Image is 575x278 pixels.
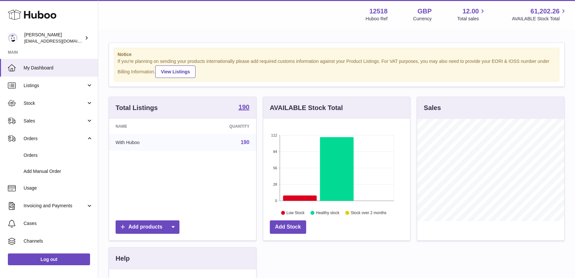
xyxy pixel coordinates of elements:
h3: Sales [424,103,441,112]
span: 61,202.26 [530,7,560,16]
text: 28 [273,182,277,186]
a: Log out [8,253,90,265]
span: 12.00 [462,7,479,16]
text: 112 [271,133,277,137]
div: [PERSON_NAME] [24,32,83,44]
div: Currency [413,16,432,22]
a: View Listings [155,65,195,78]
th: Name [109,119,187,134]
div: If you're planning on sending your products internationally please add required customs informati... [118,58,556,78]
strong: 12518 [369,7,388,16]
h3: Total Listings [116,103,158,112]
h3: Help [116,254,130,263]
text: Low Stock [287,211,305,215]
span: Orders [24,136,86,142]
text: 56 [273,166,277,170]
strong: GBP [417,7,432,16]
a: Add Stock [270,220,306,234]
a: 61,202.26 AVAILABLE Stock Total [512,7,567,22]
strong: Notice [118,51,556,58]
text: 0 [275,199,277,203]
span: Stock [24,100,86,106]
strong: 190 [238,104,249,110]
span: AVAILABLE Stock Total [512,16,567,22]
th: Quantity [187,119,256,134]
span: Sales [24,118,86,124]
td: With Huboo [109,134,187,151]
span: Usage [24,185,93,191]
a: 12.00 Total sales [457,7,486,22]
h3: AVAILABLE Stock Total [270,103,343,112]
a: Add products [116,220,179,234]
span: Orders [24,152,93,158]
span: [EMAIL_ADDRESS][DOMAIN_NAME] [24,38,96,44]
span: My Dashboard [24,65,93,71]
a: 190 [238,104,249,112]
text: 84 [273,150,277,154]
img: caitlin@fancylamp.co [8,33,18,43]
span: Add Manual Order [24,168,93,175]
span: Cases [24,220,93,227]
span: Invoicing and Payments [24,203,86,209]
text: Healthy stock [316,211,340,215]
div: Huboo Ref [366,16,388,22]
a: 190 [241,139,250,145]
span: Channels [24,238,93,244]
span: Total sales [457,16,486,22]
span: Listings [24,83,86,89]
text: Stock over 2 months [351,211,386,215]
